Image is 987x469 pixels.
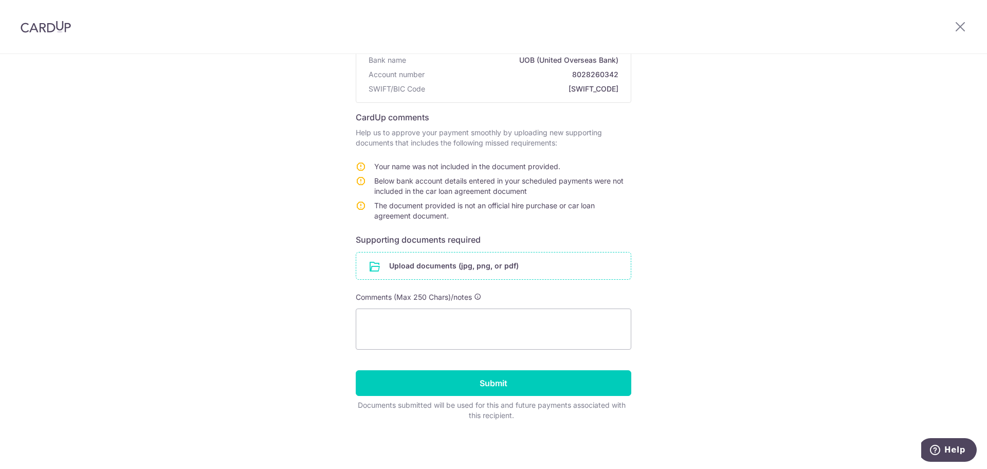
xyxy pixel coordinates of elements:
span: SWIFT/BIC Code [369,84,425,94]
span: UOB (United Overseas Bank) [410,55,618,65]
span: 8028260342 [429,69,618,80]
img: CardUp [21,21,71,33]
span: Bank name [369,55,406,65]
span: The document provided is not an official hire purchase or car loan agreement document. [374,201,595,220]
input: Submit [356,370,631,396]
span: Your name was not included in the document provided. [374,162,560,171]
div: Documents submitted will be used for this and future payments associated with this recipient. [356,400,627,421]
span: [SWIFT_CODE] [429,84,618,94]
h6: Supporting documents required [356,233,631,246]
iframe: Opens a widget where you can find more information [921,438,977,464]
span: Account number [369,69,425,80]
span: Comments (Max 250 Chars)/notes [356,293,472,301]
p: Help us to approve your payment smoothly by uploading new supporting documents that includes the ... [356,128,631,148]
h6: CardUp comments [356,111,631,123]
span: Below bank account details entered in your scheduled payments were not included in the car loan a... [374,176,624,195]
div: Upload documents (jpg, png, or pdf) [356,252,631,280]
